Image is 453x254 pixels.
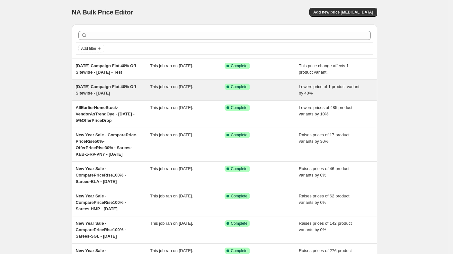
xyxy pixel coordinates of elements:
[231,84,247,89] span: Complete
[72,9,133,16] span: NA Bulk Price Editor
[76,63,136,75] span: [DATE] Campaign Flat 40% Off Sitewide - [DATE] - Test
[231,221,247,226] span: Complete
[231,105,247,110] span: Complete
[313,10,373,15] span: Add new price [MEDICAL_DATA]
[76,166,126,184] span: New Year Sale - ComparePriceRise100% - Sarees-BLA - [DATE]
[76,84,136,95] span: [DATE] Campaign Flat 40% Off Sitewide - [DATE]
[150,166,193,171] span: This job ran on [DATE].
[231,63,247,68] span: Complete
[76,221,126,239] span: New Year Sale - ComparePriceRise100% - Sarees-SGL - [DATE]
[150,63,193,68] span: This job ran on [DATE].
[150,84,193,89] span: This job ran on [DATE].
[76,132,138,157] span: New Year Sale - ComparePrice-PriceRise50%-OfferPriceRise30% - Sarees-KEB-1-RV-VNY - [DATE]
[76,194,126,211] span: New Year Sale - ComparePriceRise100% - Sarees-HMP - [DATE]
[299,84,360,95] span: Lowers price of 1 product variant by 40%
[231,248,247,253] span: Complete
[150,194,193,198] span: This job ran on [DATE].
[299,221,352,232] span: Raises prices of 142 product variants by 0%
[299,166,350,177] span: Raises prices of 46 product variants by 0%
[150,132,193,137] span: This job ran on [DATE].
[299,105,352,116] span: Lowers prices of 485 product variants by 10%
[231,132,247,138] span: Complete
[231,166,247,171] span: Complete
[81,46,96,51] span: Add filter
[299,132,350,144] span: Raises prices of 17 product variants by 30%
[150,221,193,226] span: This job ran on [DATE].
[78,45,104,52] button: Add filter
[150,248,193,253] span: This job ran on [DATE].
[231,194,247,199] span: Complete
[299,194,350,205] span: Raises prices of 62 product variants by 0%
[309,8,377,17] button: Add new price [MEDICAL_DATA]
[299,63,349,75] span: This price change affects 1 product variant.
[150,105,193,110] span: This job ran on [DATE].
[76,105,135,123] span: AllEarlierHomeStock-VendorAsTrendOye - [DATE] - 5%OfferPriceDrop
